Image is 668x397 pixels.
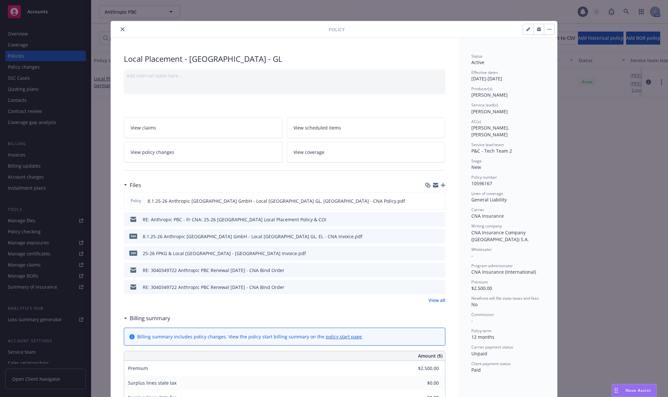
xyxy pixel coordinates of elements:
div: Drag to move [612,384,620,397]
span: Carrier payment status [471,344,513,350]
div: RE: 3040349722 Anthropic PBC Renewal [DATE] - CNA Bind Order [143,267,284,274]
a: View policy changes [124,142,283,162]
button: download file [426,233,432,240]
span: CNA Insurance [471,213,504,219]
span: Effective dates [471,70,498,75]
span: Surplus lines state tax [128,380,177,386]
button: Nova Assist [612,384,657,397]
div: RE: 3040349722 Anthropic PBC Renewal [DATE] - CNA Bind Order [143,284,284,291]
div: General Liability [471,196,544,203]
a: View scheduled items [287,117,446,138]
span: Writing company [471,223,502,229]
span: Wholesaler [471,247,492,252]
div: Files [124,181,141,189]
span: Policy number [471,174,497,180]
span: View scheduled items [294,124,341,131]
span: Carrier [471,207,484,212]
span: Unpaid [471,350,487,357]
span: Policy [129,198,142,204]
div: 8.1.25-26 Anthropic [GEOGRAPHIC_DATA] GmbH - Local [GEOGRAPHIC_DATA] GL, EL - CNA Invoice.pdf [143,233,362,240]
span: pdf [129,234,137,239]
button: preview file [437,198,442,204]
div: Local Placement - [GEOGRAPHIC_DATA] - GL [124,53,445,64]
button: download file [426,267,432,274]
span: Program administrator [471,263,513,268]
button: close [119,25,126,33]
span: pdf [129,251,137,255]
div: Add internal notes here... [126,72,443,79]
span: View coverage [294,149,324,156]
span: CNA Insurance Company ([GEOGRAPHIC_DATA]) S.A. [471,229,529,242]
span: Premium [128,365,148,371]
span: Lines of coverage [471,191,503,196]
span: [PERSON_NAME] [471,108,508,115]
span: AC(s) [471,119,481,124]
span: Policy [329,26,345,33]
div: Billing summary includes policy changes. View the policy start billing summary on the . [137,333,363,340]
div: RE: Anthropic PBC - Fr CNA: 25-26 [GEOGRAPHIC_DATA] Local Placement Policy & COI [143,216,326,223]
span: Premium [471,279,488,285]
div: Billing summary [124,314,170,322]
a: View claims [124,117,283,138]
span: Amount ($) [418,352,442,359]
div: 25-26 FPKG & Local [GEOGRAPHIC_DATA] - [GEOGRAPHIC_DATA] Invoice.pdf [143,250,306,257]
span: Producer(s) [471,86,492,91]
span: Policy term [471,328,491,334]
span: No [471,301,478,308]
span: Service lead(s) [471,102,498,108]
span: [PERSON_NAME], [PERSON_NAME] [471,125,510,138]
span: 8.1.25-26 Anthropic [GEOGRAPHIC_DATA] GmbH - Local [GEOGRAPHIC_DATA] GL, [GEOGRAPHIC_DATA] - CNA ... [148,198,405,204]
span: New [471,164,481,170]
span: View claims [131,124,156,131]
button: preview file [437,216,443,223]
span: Active [471,59,484,65]
button: download file [426,250,432,257]
span: [PERSON_NAME] [471,92,508,98]
a: View coverage [287,142,446,162]
div: [DATE] - [DATE] [471,70,544,82]
span: Client payment status [471,361,511,366]
span: Service lead team [471,142,504,147]
span: Nova Assist [625,388,651,393]
button: download file [426,198,431,204]
span: - [471,318,473,324]
span: View policy changes [131,149,174,156]
button: download file [426,216,432,223]
h3: Files [130,181,141,189]
a: policy start page [326,334,362,340]
h3: Billing summary [130,314,170,322]
span: Newfront will file state taxes and fees [471,295,539,301]
button: preview file [437,267,443,274]
span: Commission [471,312,494,317]
span: Paid [471,367,481,373]
input: 0.00 [400,363,443,373]
button: preview file [437,250,443,257]
input: 0.00 [400,378,443,388]
span: - [471,253,473,259]
span: $2,500.00 [471,285,492,291]
span: Stage [471,158,482,164]
span: 10596167 [471,180,492,186]
span: 12 months [471,334,494,340]
span: P&C - Tech Team 2 [471,148,512,154]
span: CNA Insurance (International) [471,269,536,275]
span: Status [471,53,483,59]
button: preview file [437,233,443,240]
button: download file [426,284,432,291]
a: View all [428,297,445,304]
button: preview file [437,284,443,291]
